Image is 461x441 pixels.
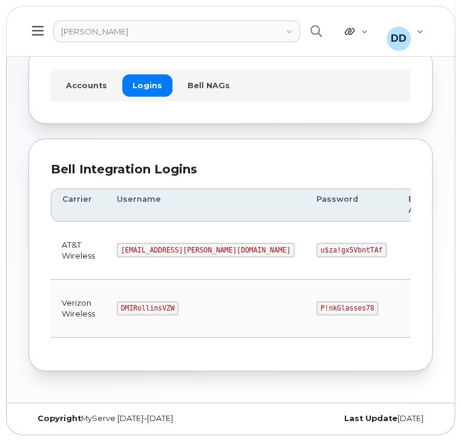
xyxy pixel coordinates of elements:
[397,188,459,222] th: Business Accounts
[53,21,300,42] a: Rollins
[316,301,378,316] code: P!nkGlasses78
[177,74,240,96] a: Bell NAGs
[391,31,407,46] span: DD
[122,74,172,96] a: Logins
[51,222,106,280] td: AT&T Wireless
[344,414,397,423] strong: Last Update
[117,243,295,257] code: [EMAIL_ADDRESS][PERSON_NAME][DOMAIN_NAME]
[316,243,387,257] code: u$za!gx5VbntTAf
[306,188,397,222] th: Password
[378,19,432,43] div: David Davis
[28,414,230,423] div: MyServe [DATE]–[DATE]
[38,414,81,423] strong: Copyright
[230,414,433,423] div: [DATE]
[336,19,376,43] div: Quicklinks
[51,161,410,178] div: Bell Integration Logins
[106,188,306,222] th: Username
[56,74,117,96] a: Accounts
[51,188,106,222] th: Carrier
[51,280,106,338] td: Verizon Wireless
[117,301,178,316] code: DMIRollinsVZW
